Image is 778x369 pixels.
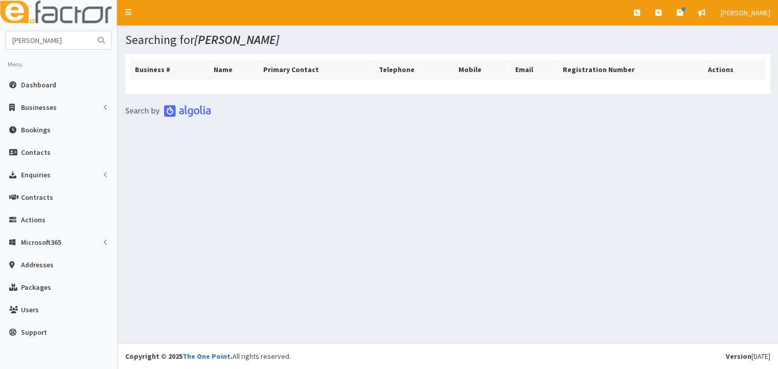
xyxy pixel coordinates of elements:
th: Telephone [375,60,454,79]
span: Support [21,328,47,337]
h1: Searching for [125,33,770,47]
span: Actions [21,215,45,224]
img: search-by-algolia-light-background.png [125,105,211,117]
span: Contracts [21,193,53,202]
th: Actions [703,60,765,79]
footer: All rights reserved. [118,343,778,369]
span: Addresses [21,260,54,269]
th: Registration Number [559,60,703,79]
span: Dashboard [21,80,56,89]
strong: Copyright © 2025 . [125,352,233,361]
th: Mobile [454,60,511,79]
span: Bookings [21,125,51,134]
span: Packages [21,283,51,292]
th: Business # [131,60,210,79]
span: Microsoft365 [21,238,61,247]
div: [DATE] [726,351,770,361]
span: Enquiries [21,170,51,179]
b: Version [726,352,751,361]
span: Businesses [21,103,57,112]
a: The One Point [182,352,231,361]
th: Email [511,60,559,79]
th: Primary Contact [259,60,375,79]
i: [PERSON_NAME] [194,32,279,48]
input: Search... [6,31,91,49]
span: [PERSON_NAME] [721,8,770,17]
span: Contacts [21,148,51,157]
th: Name [210,60,259,79]
span: Users [21,305,39,314]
